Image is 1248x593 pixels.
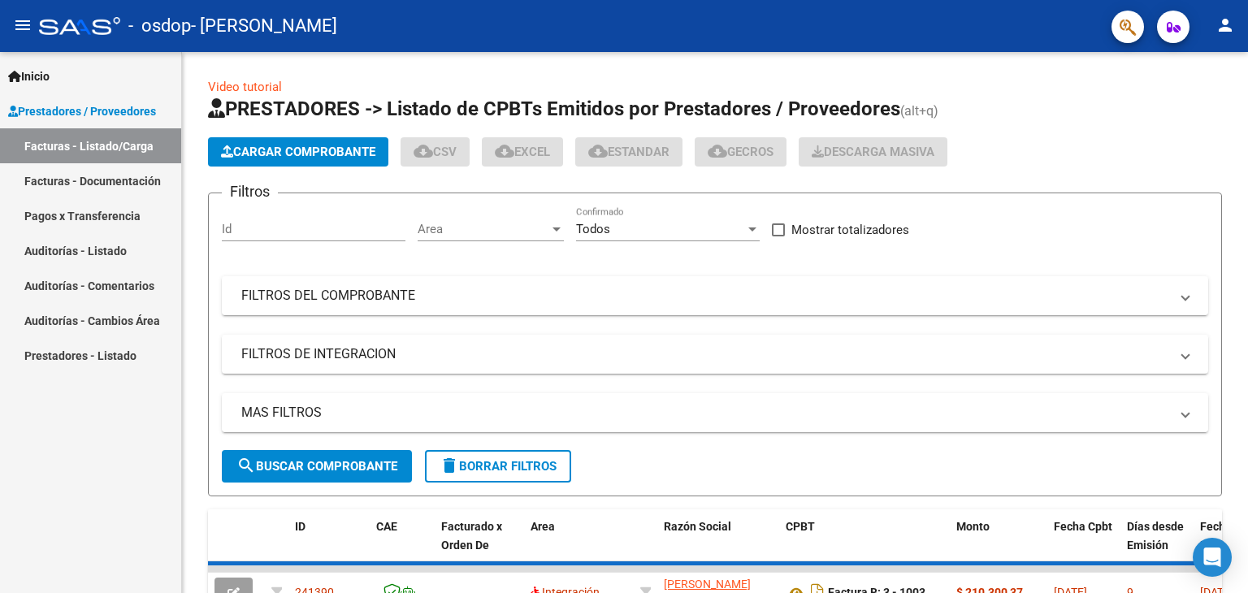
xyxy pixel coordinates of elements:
[414,141,433,161] mat-icon: cloud_download
[241,345,1169,363] mat-panel-title: FILTROS DE INTEGRACION
[208,137,388,167] button: Cargar Comprobante
[1215,15,1235,35] mat-icon: person
[222,393,1208,432] mat-expansion-panel-header: MAS FILTROS
[222,450,412,483] button: Buscar Comprobante
[786,520,815,533] span: CPBT
[799,137,947,167] app-download-masive: Descarga masiva de comprobantes (adjuntos)
[441,520,502,552] span: Facturado x Orden De
[370,509,435,581] datatable-header-cell: CAE
[588,141,608,161] mat-icon: cloud_download
[236,459,397,474] span: Buscar Comprobante
[128,8,191,44] span: - osdop
[288,509,370,581] datatable-header-cell: ID
[440,456,459,475] mat-icon: delete
[812,145,934,159] span: Descarga Masiva
[576,222,610,236] span: Todos
[401,137,470,167] button: CSV
[495,145,550,159] span: EXCEL
[482,137,563,167] button: EXCEL
[575,137,682,167] button: Estandar
[1047,509,1120,581] datatable-header-cell: Fecha Cpbt
[664,578,751,591] span: [PERSON_NAME]
[1127,520,1184,552] span: Días desde Emisión
[376,520,397,533] span: CAE
[664,520,731,533] span: Razón Social
[440,459,557,474] span: Borrar Filtros
[222,276,1208,315] mat-expansion-panel-header: FILTROS DEL COMPROBANTE
[495,141,514,161] mat-icon: cloud_download
[13,15,32,35] mat-icon: menu
[1193,538,1232,577] div: Open Intercom Messenger
[708,141,727,161] mat-icon: cloud_download
[236,456,256,475] mat-icon: search
[222,180,278,203] h3: Filtros
[221,145,375,159] span: Cargar Comprobante
[414,145,457,159] span: CSV
[8,102,156,120] span: Prestadores / Proveedores
[208,80,282,94] a: Video tutorial
[779,509,950,581] datatable-header-cell: CPBT
[956,520,990,533] span: Monto
[241,404,1169,422] mat-panel-title: MAS FILTROS
[208,97,900,120] span: PRESTADORES -> Listado de CPBTs Emitidos por Prestadores / Proveedores
[695,137,786,167] button: Gecros
[425,450,571,483] button: Borrar Filtros
[1200,520,1246,552] span: Fecha Recibido
[295,520,305,533] span: ID
[900,103,938,119] span: (alt+q)
[950,509,1047,581] datatable-header-cell: Monto
[588,145,669,159] span: Estandar
[222,335,1208,374] mat-expansion-panel-header: FILTROS DE INTEGRACION
[657,509,779,581] datatable-header-cell: Razón Social
[8,67,50,85] span: Inicio
[708,145,773,159] span: Gecros
[791,220,909,240] span: Mostrar totalizadores
[1120,509,1194,581] datatable-header-cell: Días desde Emisión
[531,520,555,533] span: Area
[435,509,524,581] datatable-header-cell: Facturado x Orden De
[191,8,337,44] span: - [PERSON_NAME]
[524,509,634,581] datatable-header-cell: Area
[799,137,947,167] button: Descarga Masiva
[241,287,1169,305] mat-panel-title: FILTROS DEL COMPROBANTE
[1054,520,1112,533] span: Fecha Cpbt
[418,222,549,236] span: Area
